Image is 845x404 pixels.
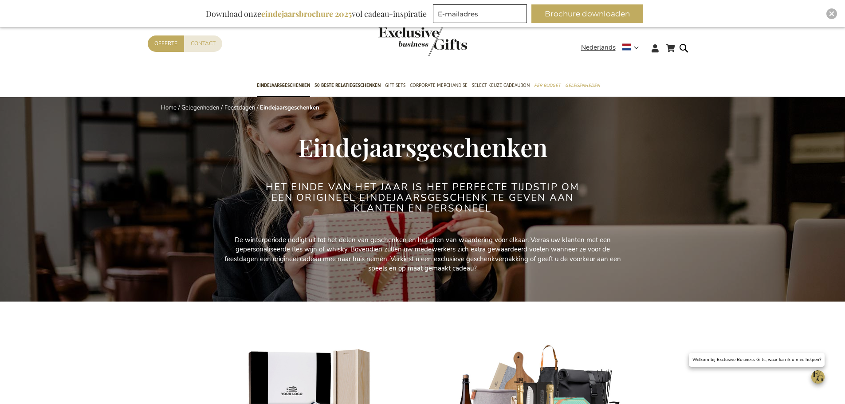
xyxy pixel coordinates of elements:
[433,4,527,23] input: E-mailadres
[410,81,468,90] span: Corporate Merchandise
[581,43,616,53] span: Nederlands
[181,104,219,112] a: Gelegenheden
[581,43,645,53] div: Nederlands
[202,4,431,23] div: Download onze vol cadeau-inspiratie
[829,11,834,16] img: Close
[531,4,643,23] button: Brochure downloaden
[565,81,600,90] span: Gelegenheden
[534,81,561,90] span: Per Budget
[433,4,530,26] form: marketing offers and promotions
[314,81,381,90] span: 50 beste relatiegeschenken
[261,8,352,19] b: eindejaarsbrochure 2025
[260,104,319,112] strong: Eindejaarsgeschenken
[472,81,530,90] span: Select Keuze Cadeaubon
[148,35,184,52] a: Offerte
[224,104,255,112] a: Feestdagen
[378,27,423,56] a: store logo
[378,27,467,56] img: Exclusive Business gifts logo
[385,81,405,90] span: Gift Sets
[257,81,310,90] span: Eindejaarsgeschenken
[298,130,547,163] span: Eindejaarsgeschenken
[256,182,589,214] h2: Het einde van het jaar is het perfecte tijdstip om een origineel eindejaarsgeschenk te geven aan ...
[223,235,622,274] p: De winterperiode nodigt uit tot het delen van geschenken en het uiten van waardering voor elkaar....
[184,35,222,52] a: Contact
[161,104,177,112] a: Home
[826,8,837,19] div: Close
